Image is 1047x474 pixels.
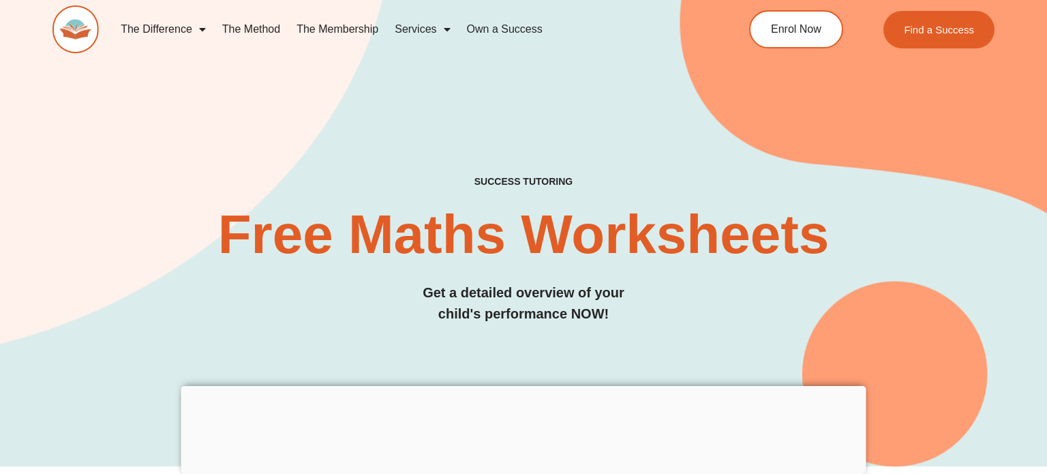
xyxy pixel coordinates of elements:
nav: Menu [112,14,695,45]
a: Own a Success [459,14,551,45]
a: Find a Success [884,11,995,48]
a: Enrol Now [749,10,843,48]
span: Enrol Now [771,24,821,35]
h2: Free Maths Worksheets​ [52,207,995,262]
span: Find a Success [905,25,975,35]
iframe: Advertisement [181,386,866,471]
h4: SUCCESS TUTORING​ [52,176,995,188]
a: The Membership [288,14,386,45]
a: The Difference [112,14,214,45]
h3: Get a detailed overview of your child's performance NOW! [52,282,995,325]
a: The Method [214,14,288,45]
a: Services [386,14,458,45]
